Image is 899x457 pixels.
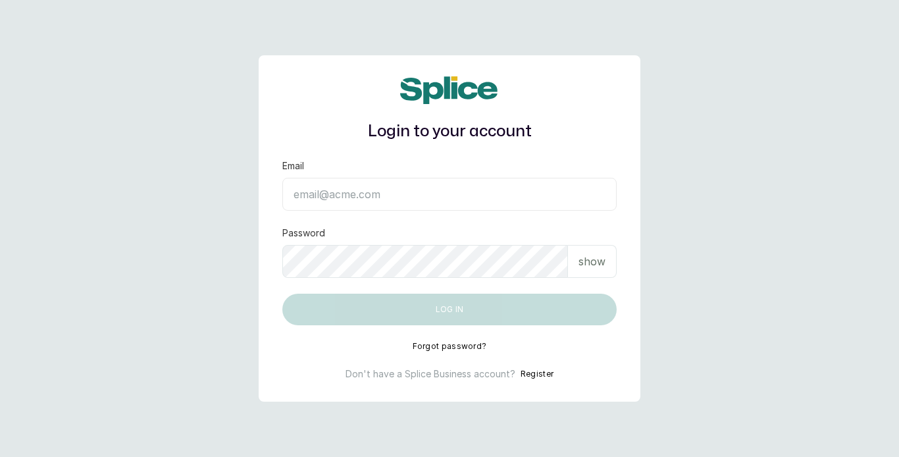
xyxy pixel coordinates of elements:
[578,254,605,269] p: show
[282,159,304,173] label: Email
[282,178,617,211] input: email@acme.com
[282,120,617,144] h1: Login to your account
[413,341,487,352] button: Forgot password?
[282,294,617,325] button: Log in
[346,367,515,381] p: Don't have a Splice Business account?
[282,227,325,240] label: Password
[521,367,553,381] button: Register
